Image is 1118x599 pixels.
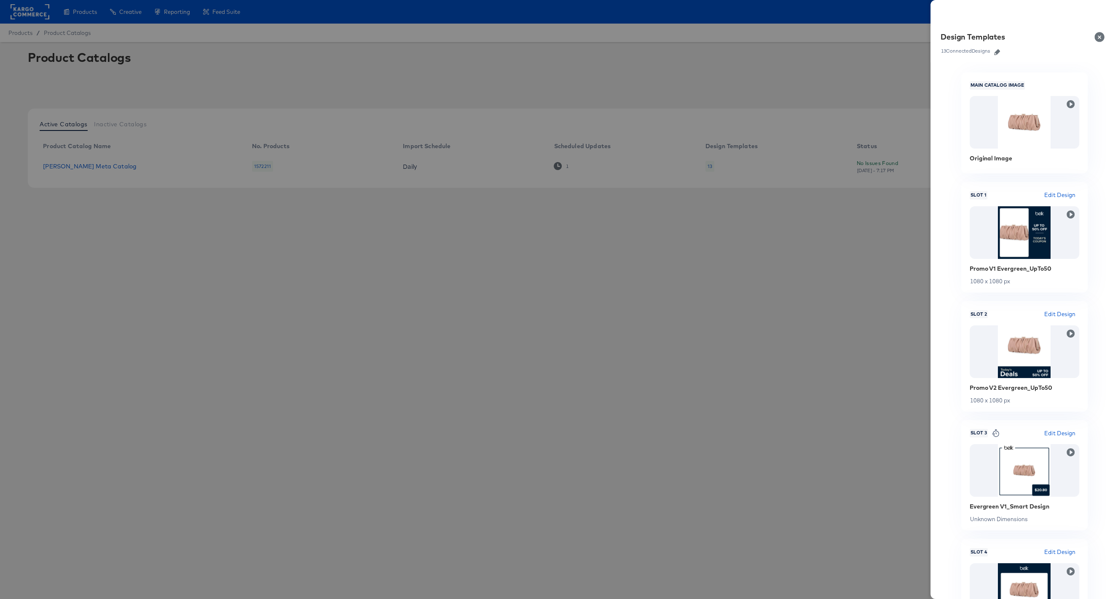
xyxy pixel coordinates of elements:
div: Promo V2 Evergreen_UpTo50 [970,384,1079,391]
button: Edit Design [1040,190,1079,200]
span: Edit Design [1044,190,1075,200]
span: Slot 1 [970,192,987,199]
span: Edit Design [1044,309,1075,319]
span: Main Catalog Image [970,82,1025,89]
button: Edit Design [1040,547,1079,557]
div: 13 Connected Designs [941,48,991,54]
span: Slot 4 [970,549,988,556]
div: 1080 x 1080 px [970,397,1079,403]
div: 1080 x 1080 px [970,278,1079,284]
div: Evergreen V1_Smart Design [970,503,1079,510]
button: Edit Design [1040,309,1079,319]
button: Close [1089,25,1113,49]
span: Slot 3 [970,430,988,437]
div: Design Templates [941,32,1005,42]
button: Edit Design [1040,429,1079,438]
div: Original Image [970,155,1079,162]
div: Unknown Dimensions [970,516,1079,522]
span: Edit Design [1044,547,1075,557]
span: Edit Design [1044,429,1075,438]
div: Promo V1 Evergreen_UpTo50 [970,265,1079,272]
span: Slot 2 [970,311,988,318]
